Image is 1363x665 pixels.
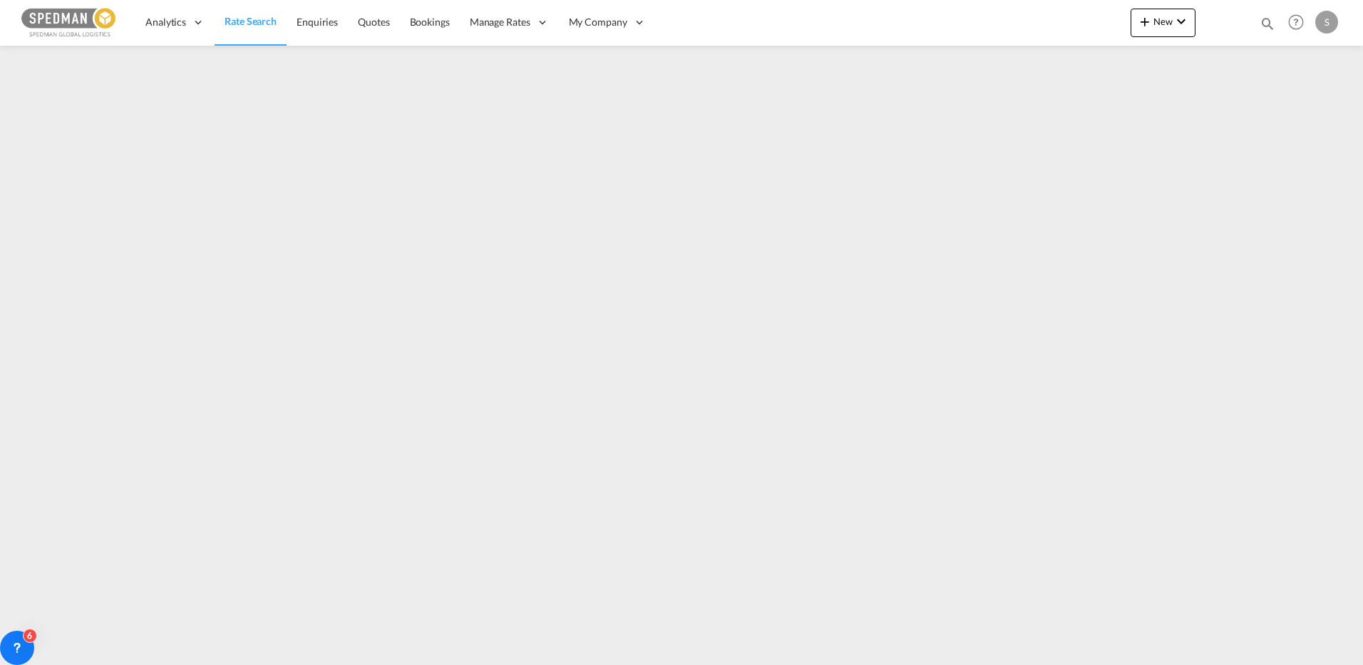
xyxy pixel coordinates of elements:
[1284,10,1308,34] span: Help
[21,6,118,39] img: c12ca350ff1b11efb6b291369744d907.png
[1315,11,1338,34] div: S
[1284,10,1315,36] div: Help
[1131,9,1195,37] button: icon-plus 400-fgNewicon-chevron-down
[1260,16,1275,37] div: icon-magnify
[1260,16,1275,31] md-icon: icon-magnify
[145,15,186,29] span: Analytics
[1136,16,1190,27] span: New
[225,15,277,27] span: Rate Search
[358,16,389,28] span: Quotes
[569,15,627,29] span: My Company
[470,15,530,29] span: Manage Rates
[1173,13,1190,30] md-icon: icon-chevron-down
[410,16,450,28] span: Bookings
[297,16,338,28] span: Enquiries
[1136,13,1153,30] md-icon: icon-plus 400-fg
